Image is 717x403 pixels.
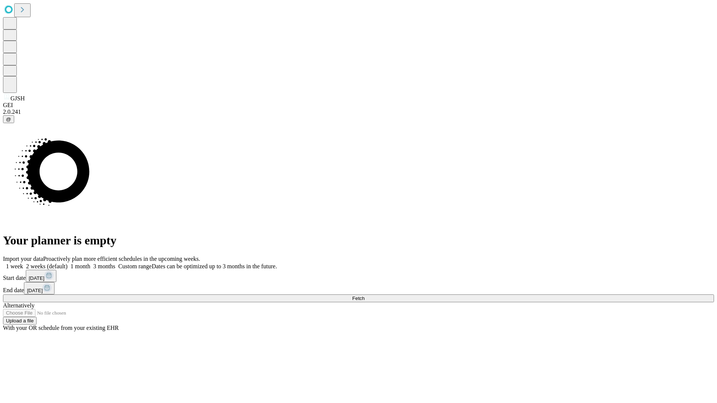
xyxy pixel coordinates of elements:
span: GJSH [10,95,25,101]
span: With your OR schedule from your existing EHR [3,325,119,331]
span: Dates can be optimized up to 3 months in the future. [152,263,277,269]
button: [DATE] [26,270,56,282]
button: [DATE] [24,282,55,294]
span: 1 month [71,263,90,269]
span: Proactively plan more efficient schedules in the upcoming weeks. [43,256,200,262]
span: Fetch [352,296,364,301]
button: Fetch [3,294,714,302]
span: Import your data [3,256,43,262]
div: End date [3,282,714,294]
span: [DATE] [29,275,44,281]
span: 2 weeks (default) [26,263,68,269]
span: Custom range [118,263,152,269]
span: Alternatively [3,302,34,309]
span: [DATE] [27,288,43,293]
div: GEI [3,102,714,109]
button: @ [3,115,14,123]
button: Upload a file [3,317,37,325]
h1: Your planner is empty [3,234,714,247]
div: Start date [3,270,714,282]
span: 1 week [6,263,23,269]
div: 2.0.241 [3,109,714,115]
span: @ [6,116,11,122]
span: 3 months [93,263,115,269]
